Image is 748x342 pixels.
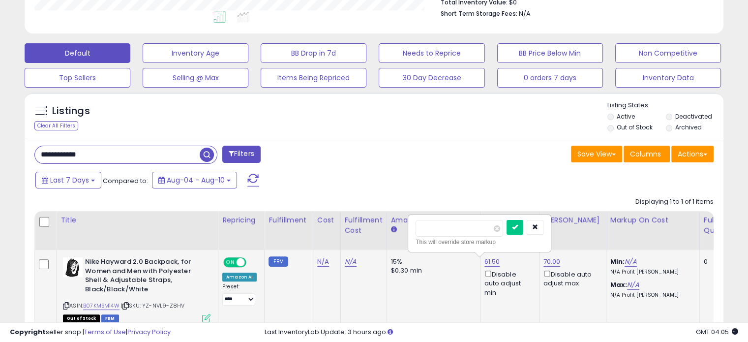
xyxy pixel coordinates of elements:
[379,68,484,88] button: 30 Day Decrease
[52,104,90,118] h5: Listings
[610,269,692,276] p: N/A Profit [PERSON_NAME]
[345,215,383,236] div: Fulfillment Cost
[543,215,602,225] div: [PERSON_NAME]
[34,121,78,130] div: Clear All Filters
[617,123,653,131] label: Out of Stock
[625,257,636,267] a: N/A
[416,237,543,247] div: This will override store markup
[675,112,712,121] label: Deactivated
[269,215,308,225] div: Fulfillment
[617,112,635,121] label: Active
[60,215,214,225] div: Title
[269,256,288,267] small: FBM
[143,43,248,63] button: Inventory Age
[63,257,83,277] img: 41hIXWL9vML._SL40_.jpg
[610,257,625,266] b: Min:
[610,292,692,299] p: N/A Profit [PERSON_NAME]
[606,211,699,250] th: The percentage added to the cost of goods (COGS) that forms the calculator for Min & Max prices.
[543,269,598,288] div: Disable auto adjust max
[143,68,248,88] button: Selling @ Max
[152,172,237,188] button: Aug-04 - Aug-10
[35,172,101,188] button: Last 7 Days
[610,280,628,289] b: Max:
[391,257,473,266] div: 15%
[391,215,476,225] div: Amazon Fees
[615,68,721,88] button: Inventory Data
[83,302,120,310] a: B07KMBM14W
[317,257,329,267] a: N/A
[25,43,130,63] button: Default
[624,146,670,162] button: Columns
[484,257,500,267] a: 61.50
[50,175,89,185] span: Last 7 Days
[543,257,561,267] a: 70.00
[167,175,225,185] span: Aug-04 - Aug-10
[497,68,603,88] button: 0 orders 7 days
[84,327,126,337] a: Terms of Use
[675,123,701,131] label: Archived
[635,197,714,207] div: Displaying 1 to 1 of 1 items
[25,68,130,88] button: Top Sellers
[317,215,336,225] div: Cost
[261,43,366,63] button: BB Drop in 7d
[497,43,603,63] button: BB Price Below Min
[704,257,734,266] div: 0
[607,101,723,110] p: Listing States:
[519,9,531,18] span: N/A
[222,146,261,163] button: Filters
[345,257,357,267] a: N/A
[391,266,473,275] div: $0.30 min
[121,302,184,310] span: | SKU: YZ-NVL9-Z8HV
[127,327,171,337] a: Privacy Policy
[103,176,148,186] span: Compared to:
[224,258,237,267] span: ON
[10,327,46,337] strong: Copyright
[10,328,171,337] div: seller snap | |
[571,146,622,162] button: Save View
[630,149,661,159] span: Columns
[379,43,484,63] button: Needs to Reprice
[441,9,517,18] b: Short Term Storage Fees:
[265,328,738,337] div: Last InventoryLab Update: 3 hours ago.
[484,269,532,297] div: Disable auto adjust min
[696,327,738,337] span: 2025-08-18 04:05 GMT
[222,283,257,306] div: Preset:
[245,258,261,267] span: OFF
[615,43,721,63] button: Non Competitive
[671,146,714,162] button: Actions
[261,68,366,88] button: Items Being Repriced
[85,257,205,296] b: Nike Hayward 2.0 Backpack, for Women and Men with Polyester Shell & Adjustable Straps, Black/Blac...
[391,225,397,234] small: Amazon Fees.
[610,215,695,225] div: Markup on Cost
[222,215,260,225] div: Repricing
[627,280,639,290] a: N/A
[222,273,257,281] div: Amazon AI
[704,215,738,236] div: Fulfillable Quantity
